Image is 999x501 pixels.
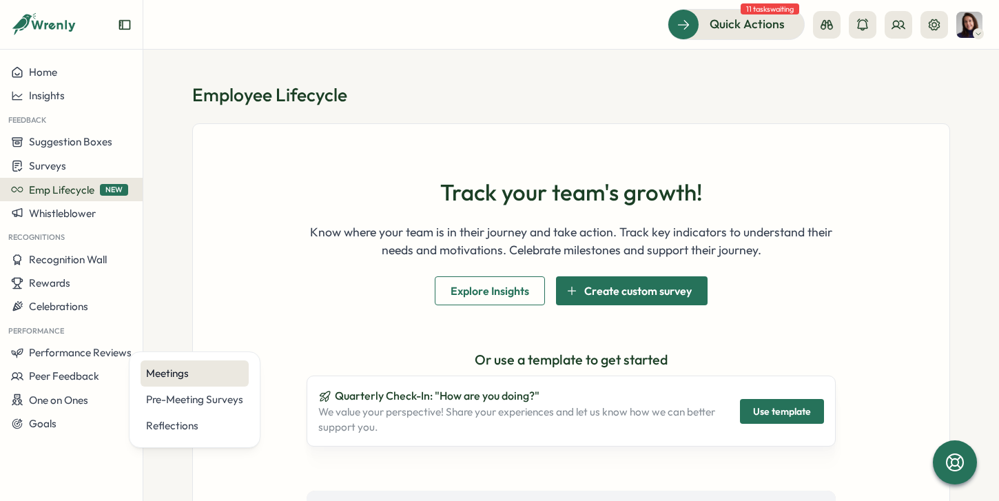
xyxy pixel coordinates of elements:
[29,159,66,172] span: Surveys
[740,399,824,424] button: Use template
[556,276,708,305] button: Create custom survey
[29,276,70,289] span: Rewards
[307,223,836,260] p: Know where your team is in their journey and take action. Track key indicators to understand thei...
[100,184,128,196] span: NEW
[29,393,88,407] span: One on Ones
[118,18,132,32] button: Expand sidebar
[307,349,836,371] p: Or use a template to get started
[29,253,107,266] span: Recognition Wall
[956,12,982,38] img: Viktoria Korzhova
[741,3,799,14] span: 11 tasks waiting
[141,387,249,413] a: Pre-Meeting Surveys
[318,387,723,405] p: Quarterly Check-In: "How are you doing?"
[753,400,811,423] span: Use template
[141,413,249,439] a: Reflections
[146,418,243,433] div: Reflections
[146,366,243,381] div: Meetings
[29,300,88,313] span: Celebrations
[710,15,785,33] span: Quick Actions
[29,417,56,430] span: Goals
[29,65,57,79] span: Home
[451,277,529,305] span: Explore Insights
[29,369,99,382] span: Peer Feedback
[141,360,249,387] a: Meetings
[29,207,96,220] span: Whistleblower
[192,83,950,107] h1: Employee Lifecycle
[29,89,65,102] span: Insights
[584,277,692,305] span: Create custom survey
[146,392,243,407] div: Pre-Meeting Surveys
[668,9,805,39] button: Quick Actions
[440,179,703,207] h1: Track your team's growth!
[29,135,112,148] span: Suggestion Boxes
[29,183,94,196] span: Emp Lifecycle
[29,346,132,359] span: Performance Reviews
[318,405,723,435] p: We value your perspective! Share your experiences and let us know how we can better support you.
[435,276,545,305] button: Explore Insights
